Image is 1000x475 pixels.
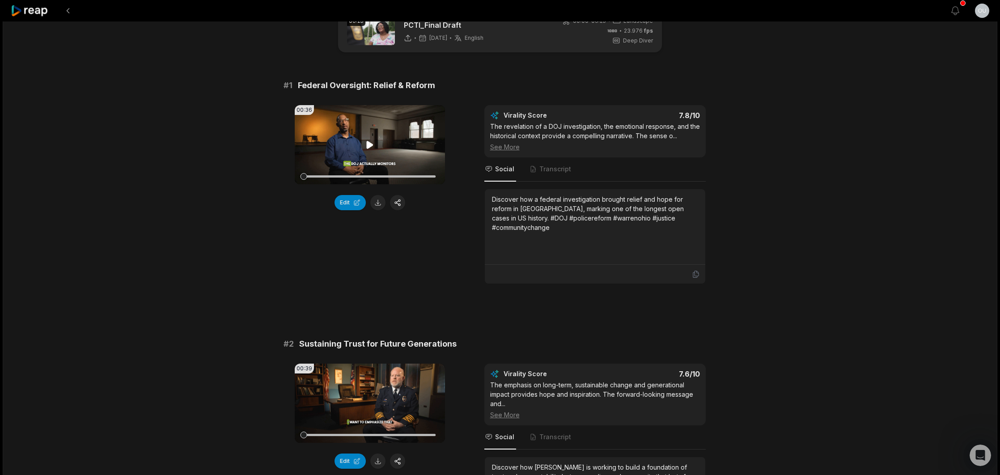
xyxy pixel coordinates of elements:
[490,410,700,420] div: See More
[490,122,700,152] div: The revelation of a DOJ investigation, the emotional response, and the historical context provide...
[490,142,700,152] div: See More
[539,433,571,441] span: Transcript
[492,195,698,232] div: Discover how a federal investigation brought relief and hope for reform in [GEOGRAPHIC_DATA], mar...
[644,27,653,34] span: fps
[495,165,514,174] span: Social
[495,433,514,441] span: Social
[429,34,447,42] span: [DATE]
[284,79,292,92] span: # 1
[298,79,435,92] span: Federal Oversight: Relief & Reform
[299,338,457,350] span: Sustaining Trust for Future Generations
[335,454,366,469] button: Edit
[404,20,483,30] p: PCTI_Final Draft
[335,195,366,210] button: Edit
[539,165,571,174] span: Transcript
[284,338,294,350] span: # 2
[484,425,706,450] nav: Tabs
[465,34,483,42] span: English
[604,111,700,120] div: 7.8 /10
[970,445,991,466] iframe: Intercom live chat
[295,364,445,443] video: Your browser does not support mp4 format.
[604,369,700,378] div: 7.6 /10
[504,369,600,378] div: Virality Score
[484,157,706,182] nav: Tabs
[295,105,445,184] video: Your browser does not support mp4 format.
[490,380,700,420] div: The emphasis on long-term, sustainable change and generational impact provides hope and inspirati...
[623,37,653,45] span: Deep Diver
[504,111,600,120] div: Virality Score
[624,27,653,35] span: 23.976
